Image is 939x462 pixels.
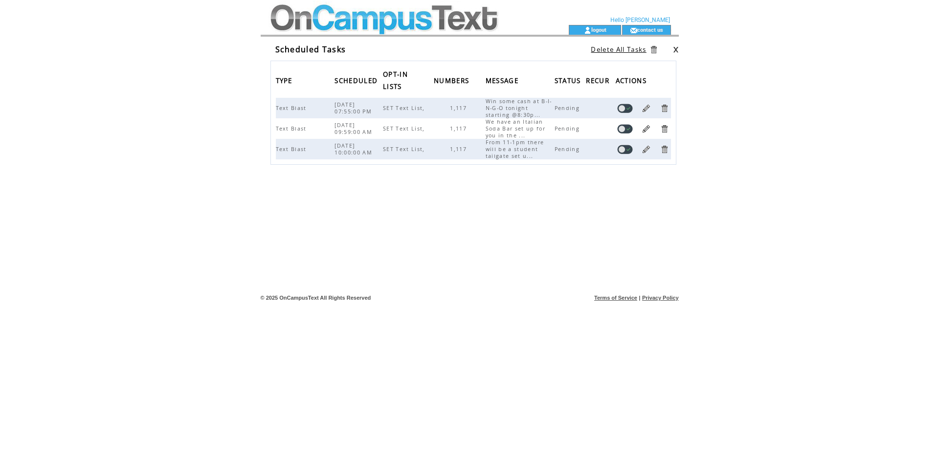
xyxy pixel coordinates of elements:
[555,125,582,132] span: Pending
[275,44,346,55] span: Scheduled Tasks
[591,45,646,54] a: Delete All Tasks
[276,74,295,90] span: TYPE
[586,74,612,90] span: RECUR
[335,77,380,83] a: SCHEDULED
[660,104,669,113] a: Delete Task
[555,74,583,90] span: STATUS
[584,26,591,34] img: account_icon.gif
[555,105,582,111] span: Pending
[486,77,521,83] a: MESSAGE
[642,124,651,133] a: Edit Task
[335,142,375,156] span: [DATE] 10:00:00 AM
[434,74,471,90] span: NUMBERS
[383,105,427,111] span: SET Text List,
[617,104,633,113] a: Disable task
[617,124,633,133] a: Disable task
[555,146,582,153] span: Pending
[383,67,408,96] span: OPT-IN LISTS
[276,105,309,111] span: Text Blast
[486,139,544,159] span: From 11-1pm there will be a student tailgate set u...
[335,101,374,115] span: [DATE] 07:55:00 PM
[616,74,649,90] span: ACTIONS
[450,146,469,153] span: 1,117
[450,125,469,132] span: 1,117
[335,122,375,135] span: [DATE] 09:59:00 AM
[586,77,612,83] a: RECUR
[383,146,427,153] span: SET Text List,
[660,124,669,133] a: Delete Task
[450,105,469,111] span: 1,117
[261,295,371,301] span: © 2025 OnCampusText All Rights Reserved
[642,104,651,113] a: Edit Task
[486,118,545,139] span: We have an Italian Soda Bar set up for you in the ...
[383,125,427,132] span: SET Text List,
[276,77,295,83] a: TYPE
[637,26,663,33] a: contact us
[642,145,651,154] a: Edit Task
[594,295,637,301] a: Terms of Service
[486,98,552,118] span: Win some cash at B-I-N-G-O tonight starting @8:30p...
[555,77,583,83] a: STATUS
[335,74,380,90] span: SCHEDULED
[630,26,637,34] img: contact_us_icon.gif
[591,26,606,33] a: logout
[660,145,669,154] a: Delete Task
[383,71,408,89] a: OPT-IN LISTS
[617,145,633,154] a: Disable task
[610,17,670,23] span: Hello [PERSON_NAME]
[642,295,679,301] a: Privacy Policy
[276,146,309,153] span: Text Blast
[434,77,471,83] a: NUMBERS
[276,125,309,132] span: Text Blast
[486,74,521,90] span: MESSAGE
[639,295,640,301] span: |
